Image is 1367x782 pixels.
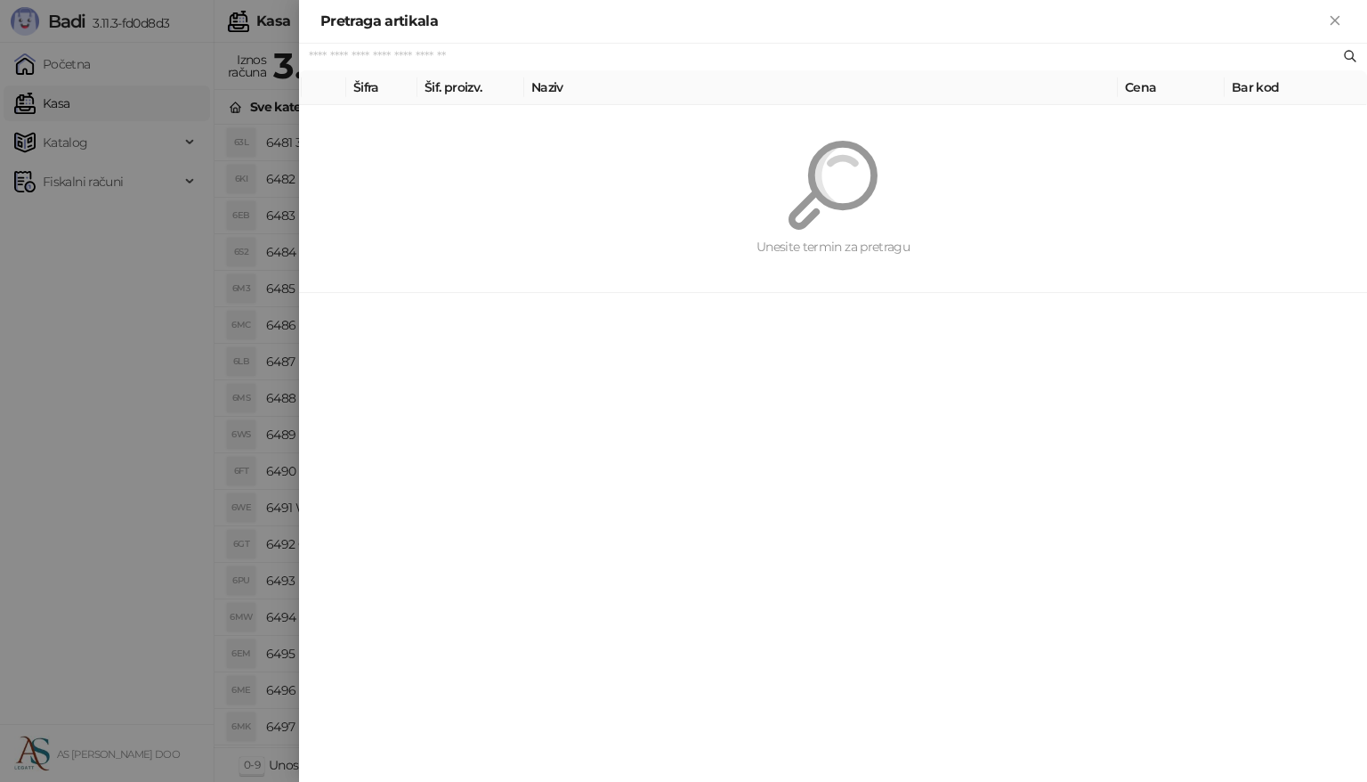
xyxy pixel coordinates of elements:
[342,237,1324,257] div: Unesite termin za pretragu
[320,11,1324,32] div: Pretraga artikala
[417,70,524,105] th: Šif. proizv.
[346,70,417,105] th: Šifra
[1225,70,1367,105] th: Bar kod
[524,70,1118,105] th: Naziv
[789,141,878,230] img: Pretraga
[1118,70,1225,105] th: Cena
[1324,11,1346,32] button: Zatvori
